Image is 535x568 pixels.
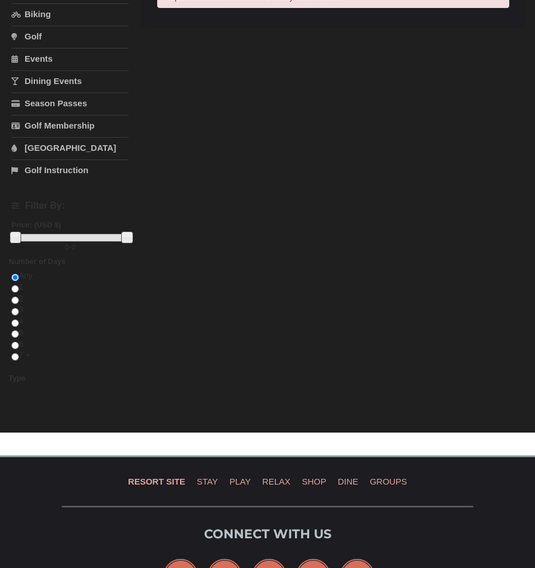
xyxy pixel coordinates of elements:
strong: Type [9,374,25,382]
strong: Number of Days [9,257,66,266]
a: Relax [258,469,295,494]
a: Shop [297,469,331,494]
a: Dining Events [11,70,129,91]
strong: Price: (USD $) [11,221,61,229]
span: 0 [71,243,75,251]
a: Golf Instruction [11,159,129,181]
a: Play [225,469,255,494]
a: Resort Site [123,469,190,494]
div: Any 1 2 3 4 5 6 7 + [11,270,129,373]
a: Dine [333,469,363,494]
a: Events [11,48,129,69]
p: Connect with us [62,525,473,543]
label: - [11,242,129,253]
span: 0 [65,243,69,251]
a: Golf [11,26,129,47]
a: [GEOGRAPHIC_DATA] [11,137,129,158]
a: Biking [11,3,129,25]
a: Stay [192,469,222,494]
a: Season Passes [11,93,129,114]
h4: Filter By: [11,201,129,211]
a: Groups [365,469,412,494]
a: Golf Membership [11,115,129,136]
